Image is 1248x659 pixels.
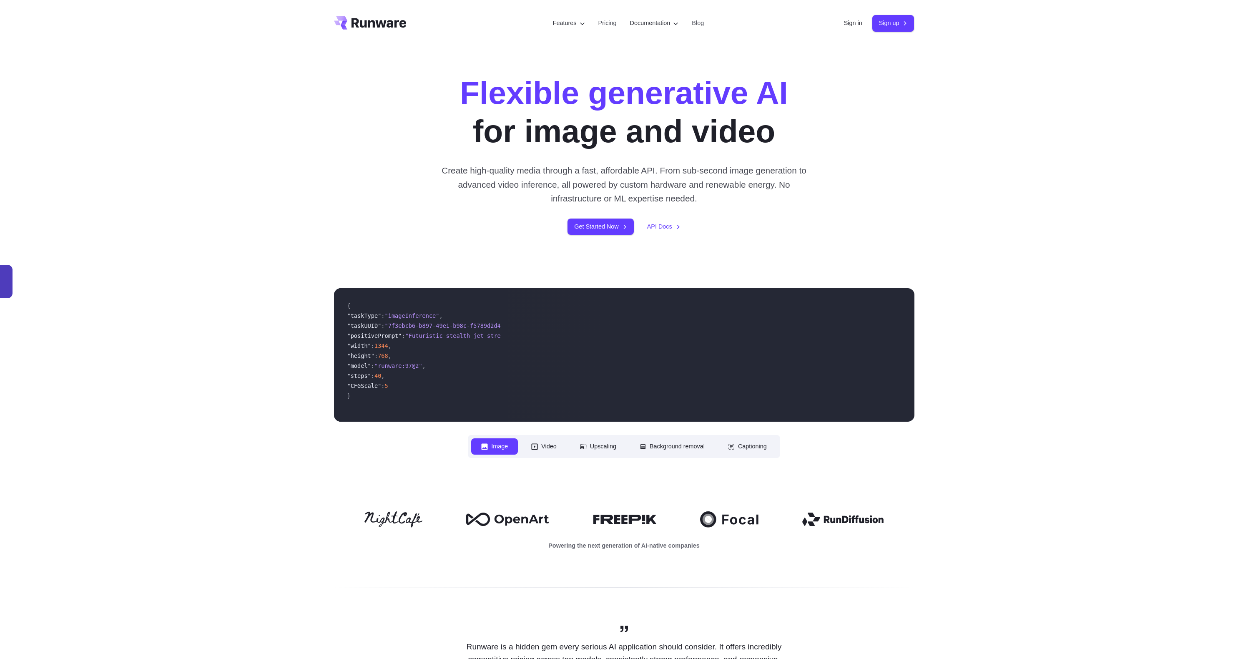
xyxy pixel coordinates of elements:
[521,438,567,455] button: Video
[381,382,384,389] span: :
[422,362,426,369] span: ,
[692,18,704,28] a: Blog
[844,18,862,28] a: Sign in
[553,18,585,28] label: Features
[598,18,617,28] a: Pricing
[872,15,914,31] a: Sign up
[371,362,374,369] span: :
[385,382,388,389] span: 5
[347,352,374,359] span: "height"
[381,372,384,379] span: ,
[374,372,381,379] span: 40
[460,75,788,111] strong: Flexible generative AI
[385,322,515,329] span: "7f3ebcb6-b897-49e1-b98c-f5789d2d40d7"
[347,312,382,319] span: "taskType"
[471,438,518,455] button: Image
[630,438,715,455] button: Background removal
[334,541,914,551] p: Powering the next generation of AI-native companies
[371,342,374,349] span: :
[460,73,788,150] h1: for image and video
[347,392,351,399] span: }
[371,372,374,379] span: :
[568,219,633,235] a: Get Started Now
[402,332,405,339] span: :
[347,332,402,339] span: "positivePrompt"
[381,312,384,319] span: :
[439,312,442,319] span: ,
[374,342,388,349] span: 1344
[374,362,422,369] span: "runware:97@2"
[374,352,378,359] span: :
[378,352,388,359] span: 768
[388,352,392,359] span: ,
[347,362,371,369] span: "model"
[630,18,679,28] label: Documentation
[381,322,384,329] span: :
[385,312,439,319] span: "imageInference"
[347,382,382,389] span: "CFGScale"
[438,163,810,205] p: Create high-quality media through a fast, affordable API. From sub-second image generation to adv...
[388,342,392,349] span: ,
[347,322,382,329] span: "taskUUID"
[334,16,407,30] a: Go to /
[347,302,351,309] span: {
[405,332,716,339] span: "Futuristic stealth jet streaking through a neon-lit cityscape with glowing purple exhaust"
[570,438,626,455] button: Upscaling
[718,438,777,455] button: Captioning
[347,342,371,349] span: "width"
[347,372,371,379] span: "steps"
[647,222,680,231] a: API Docs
